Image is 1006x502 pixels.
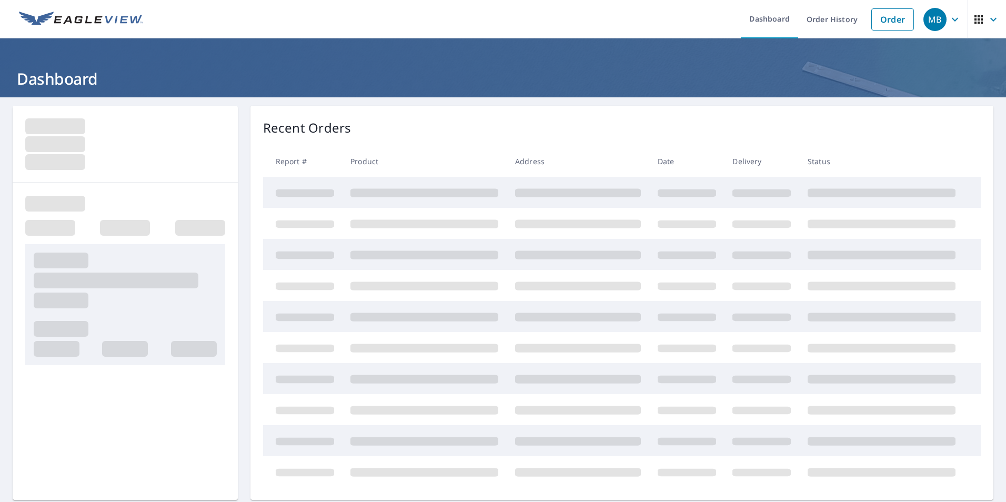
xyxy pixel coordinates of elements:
p: Recent Orders [263,118,351,137]
div: MB [923,8,947,31]
th: Date [649,146,725,177]
a: Order [871,8,914,31]
img: EV Logo [19,12,143,27]
th: Product [342,146,507,177]
th: Report # [263,146,343,177]
th: Delivery [724,146,799,177]
th: Address [507,146,649,177]
th: Status [799,146,964,177]
h1: Dashboard [13,68,993,89]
